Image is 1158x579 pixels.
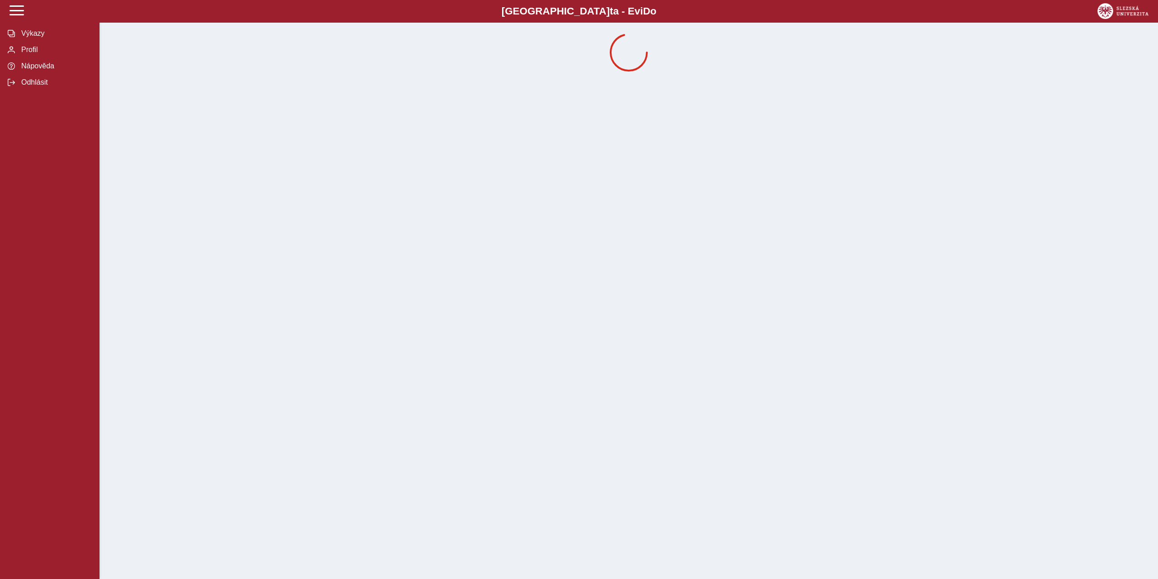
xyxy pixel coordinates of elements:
span: o [650,5,657,17]
span: t [610,5,613,17]
b: [GEOGRAPHIC_DATA] a - Evi [27,5,1131,17]
span: Profil [19,46,92,54]
span: Nápověda [19,62,92,70]
span: Výkazy [19,29,92,38]
span: D [643,5,650,17]
img: logo_web_su.png [1097,3,1149,19]
span: Odhlásit [19,78,92,86]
